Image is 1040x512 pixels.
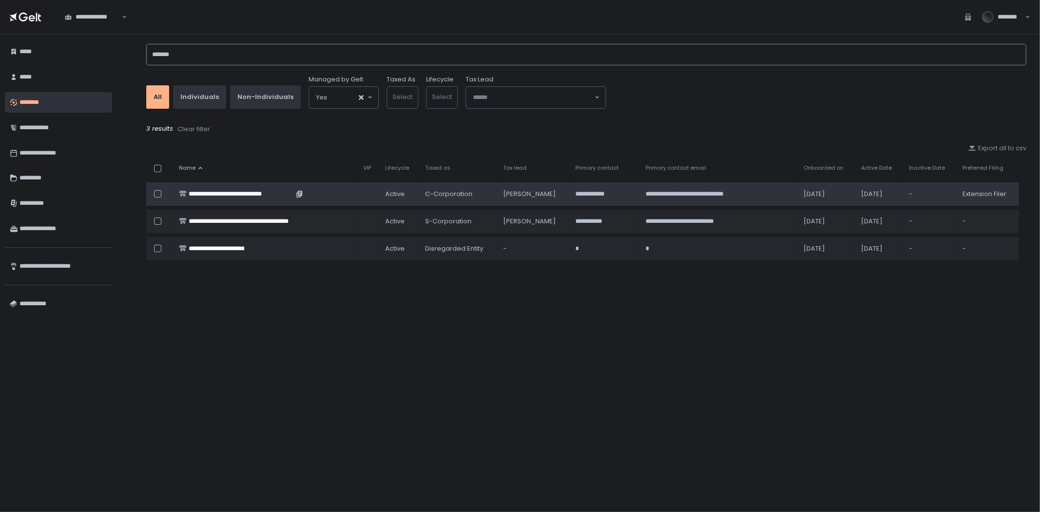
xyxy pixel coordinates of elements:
[173,85,226,109] button: Individuals
[363,164,371,172] span: VIP
[503,164,527,172] span: Tax lead
[237,93,294,101] div: Non-Individuals
[177,124,211,134] button: Clear filter
[503,244,564,253] div: -
[466,75,493,84] span: Tax Lead
[179,164,196,172] span: Name
[309,87,378,108] div: Search for option
[962,190,1013,198] div: Extension Filer
[327,93,358,102] input: Search for option
[146,85,169,109] button: All
[862,244,898,253] div: [DATE]
[804,164,844,172] span: Onboarded on
[804,190,850,198] div: [DATE]
[392,92,412,101] span: Select
[385,244,405,253] span: active
[385,217,405,226] span: active
[425,190,491,198] div: C-Corporation
[466,87,606,108] div: Search for option
[862,164,892,172] span: Active Date
[909,164,945,172] span: Inactive Date
[575,164,619,172] span: Primary contact
[387,75,415,84] label: Taxed As
[316,93,327,102] span: Yes
[385,164,409,172] span: Lifecycle
[154,93,162,101] div: All
[59,6,127,27] div: Search for option
[503,217,564,226] div: [PERSON_NAME]
[962,217,1013,226] div: -
[425,164,451,172] span: Taxed as
[426,75,453,84] label: Lifecycle
[804,217,850,226] div: [DATE]
[425,244,491,253] div: Disregarded Entity
[646,164,706,172] span: Primary contact email
[962,164,1003,172] span: Preferred Filing
[146,124,1026,134] div: 3 results
[120,12,121,22] input: Search for option
[909,244,951,253] div: -
[359,95,364,100] button: Clear Selected
[909,217,951,226] div: -
[425,217,491,226] div: S-Corporation
[180,93,219,101] div: Individuals
[432,92,452,101] span: Select
[177,125,210,134] div: Clear filter
[503,190,564,198] div: [PERSON_NAME]
[804,244,850,253] div: [DATE]
[309,75,363,84] span: Managed by Gelt
[968,144,1026,153] button: Export all to csv
[909,190,951,198] div: -
[862,190,898,198] div: [DATE]
[230,85,301,109] button: Non-Individuals
[862,217,898,226] div: [DATE]
[385,190,405,198] span: active
[473,93,594,102] input: Search for option
[962,244,1013,253] div: -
